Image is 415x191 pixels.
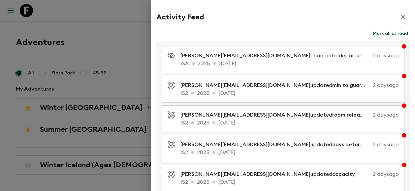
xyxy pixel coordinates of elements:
[373,81,399,89] p: 2 days ago
[180,142,310,147] span: [PERSON_NAME][EMAIL_ADDRESS][DOMAIN_NAME]
[373,111,399,119] p: 2 days ago
[180,111,370,119] p: updated
[180,178,399,186] p: IS2 2025 [DATE]
[180,81,370,89] p: updated
[332,83,377,88] span: min to guarantee
[180,52,370,60] p: changed a departure visibility to draft
[180,60,399,68] p: ISA 2025 [DATE]
[180,141,370,149] p: updated
[180,149,399,156] p: IS2 2025 [DATE]
[180,89,399,97] p: IS2 2025 [DATE]
[332,142,407,147] span: days before departure for EB
[373,52,399,60] p: 2 days ago
[180,119,399,127] p: IS2 2025 [DATE]
[180,83,310,88] span: [PERSON_NAME][EMAIL_ADDRESS][DOMAIN_NAME]
[156,13,204,21] h2: Activity Feed
[180,53,310,58] span: [PERSON_NAME][EMAIL_ADDRESS][DOMAIN_NAME]
[332,112,379,118] span: room release days
[363,170,399,178] p: 2 days ago
[180,112,310,118] span: [PERSON_NAME][EMAIL_ADDRESS][DOMAIN_NAME]
[180,170,360,178] p: updated
[373,141,399,149] p: 2 days ago
[180,172,310,177] span: [PERSON_NAME][EMAIL_ADDRESS][DOMAIN_NAME]
[332,172,355,177] span: capacity
[371,29,410,38] button: Mark all as read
